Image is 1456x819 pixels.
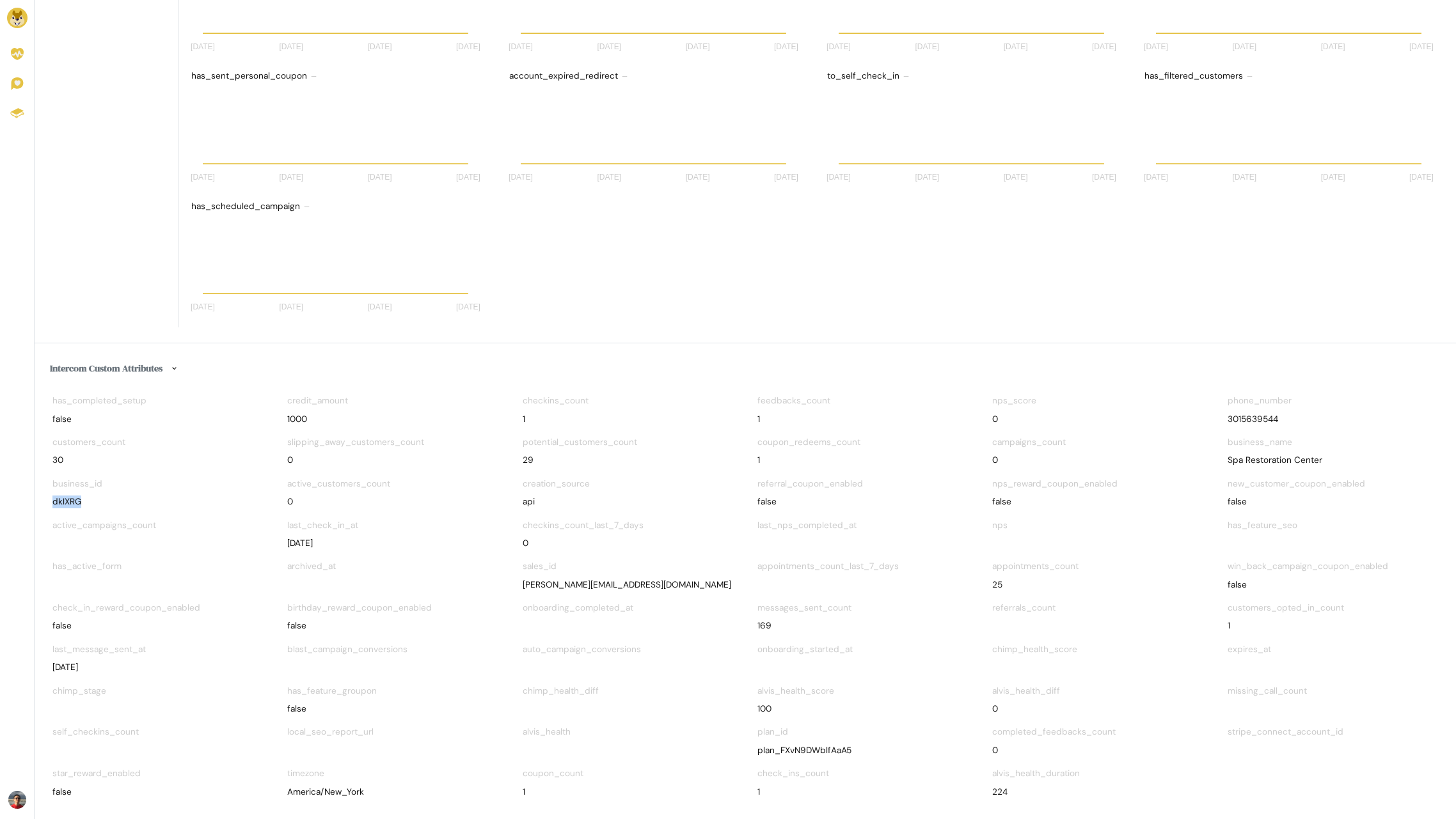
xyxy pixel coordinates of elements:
label: referral_coupon_enabled [757,478,863,490]
tspan: [DATE] [1321,173,1345,182]
div: account_expired_redirect [507,67,805,85]
label: new_customer_coupon_enabled [1228,478,1365,490]
tspan: [DATE] [368,43,392,52]
div: 25 [992,579,1203,591]
label: active_campaigns_count [52,519,156,532]
div: 0 [287,454,498,467]
label: win_back_campaign_coupon_enabled [1228,560,1388,573]
tspan: [DATE] [279,173,303,182]
label: auto_campaign_conversions [523,643,641,656]
div: 100 [757,703,968,715]
tspan: [DATE] [456,43,480,52]
label: onboarding_started_at [757,643,853,656]
label: customers_count [52,436,125,449]
tspan: [DATE] [1003,173,1027,182]
div: 0 [287,495,498,508]
label: phone_number [1228,394,1292,407]
label: active_customers_count [287,478,390,490]
tspan: [DATE] [1321,43,1345,52]
div: false [1228,579,1438,591]
tspan: [DATE] [774,173,798,182]
div: 1 [523,413,733,426]
div: 1 [1228,620,1438,632]
tspan: [DATE] [368,173,392,182]
div: false [757,495,968,508]
label: has_feature_groupon [287,685,377,698]
label: last_message_sent_at [52,643,146,656]
div: 0 [992,413,1203,426]
label: appointments_count [992,560,1079,573]
div: 1 [757,413,968,426]
tspan: [DATE] [1409,43,1434,52]
div: has_scheduled_campaign [189,198,487,215]
div: 169 [757,620,968,632]
label: messages_sent_count [757,602,851,614]
div: to_self_check_in [825,67,1123,85]
label: alvis_health [523,726,571,738]
tspan: [DATE] [368,302,392,311]
div: 224 [992,786,1203,799]
div: America/New_York [287,786,498,799]
label: archived_at [287,560,336,573]
tspan: [DATE] [1144,173,1168,182]
label: last_nps_completed_at [757,519,857,532]
tspan: [DATE] [191,302,215,311]
tspan: [DATE] [191,173,215,182]
img: Brand [7,8,28,28]
tspan: [DATE] [1144,43,1168,52]
div: 0 [992,744,1203,757]
div: false [992,495,1203,508]
label: customers_opted_in_count [1228,602,1344,614]
tspan: [DATE] [509,43,533,52]
tspan: [DATE] [1409,173,1434,182]
label: birthday_reward_coupon_enabled [287,602,432,614]
label: chimp_stage [52,685,106,698]
label: blast_campaign_conversions [287,643,408,656]
tspan: [DATE] [915,43,939,52]
div: 1000 [287,413,498,426]
label: coupon_redeems_count [757,436,860,449]
div: 29 [523,454,733,467]
div: 1 [757,454,968,467]
div: has_sent_personal_coupon [189,67,487,85]
div: [PERSON_NAME][EMAIL_ADDRESS][DOMAIN_NAME] [523,579,733,591]
div: 1 [757,786,968,799]
label: star_reward_enabled [52,767,141,780]
div: 0 [992,703,1203,715]
div: api [523,495,733,508]
tspan: [DATE] [456,173,480,182]
label: local_seo_report_url [287,726,374,738]
div: 3015639544 [1228,413,1438,426]
div: false [52,786,263,799]
label: nps_score [992,394,1036,407]
label: last_check_in_at [287,519,358,532]
tspan: [DATE] [509,173,533,182]
div: [DATE] [287,537,498,550]
tspan: [DATE] [685,173,709,182]
div: 30 [52,454,263,467]
label: business_id [52,478,102,490]
label: has_active_form [52,560,122,573]
label: credit_amount [287,394,348,407]
label: has_completed_setup [52,394,146,407]
div: [DATE] [52,661,263,674]
tspan: [DATE] [774,43,798,52]
label: checkins_count_last_7_days [523,519,644,532]
label: check_ins_count [757,767,829,780]
label: appointments_count_last_7_days [757,560,899,573]
tspan: [DATE] [1233,43,1257,52]
label: onboarding_completed_at [523,602,633,614]
label: completed_feedbacks_count [992,726,1116,738]
tspan: [DATE] [456,302,480,311]
tspan: [DATE] [1092,173,1116,182]
div: 0 [992,454,1203,467]
label: alvis_health_score [757,685,834,698]
label: missing_call_count [1228,685,1307,698]
tspan: [DATE] [1233,173,1257,182]
tspan: [DATE] [827,43,851,52]
div: false [287,620,498,632]
label: alvis_health_duration [992,767,1080,780]
label: campaigns_count [992,436,1066,449]
tspan: [DATE] [1092,43,1116,52]
label: creation_source [523,478,590,490]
